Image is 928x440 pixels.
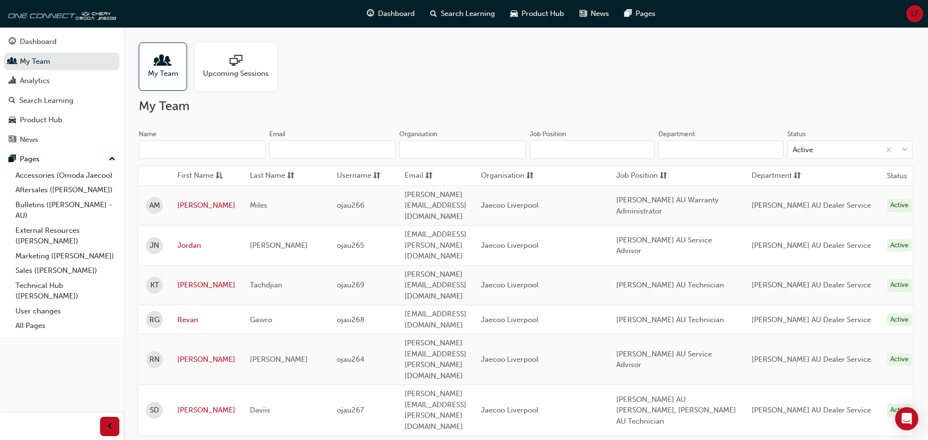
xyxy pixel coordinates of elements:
input: Department [658,141,783,159]
span: [PERSON_NAME] AU Technician [616,315,724,324]
span: Search Learning [441,8,495,19]
a: Marketing ([PERSON_NAME]) [12,249,119,264]
span: [EMAIL_ADDRESS][PERSON_NAME][DOMAIN_NAME] [405,230,466,260]
span: sessionType_ONLINE_URL-icon [230,55,242,68]
div: Analytics [20,75,50,86]
span: AM [149,200,160,211]
span: JN [150,240,159,251]
span: Jaecoo Liverpool [481,355,538,364]
a: pages-iconPages [617,4,663,24]
span: Gawro [250,315,272,324]
button: Pages [4,150,119,168]
button: Last Namesorting-icon [250,170,303,182]
span: Jaecoo Liverpool [481,406,538,414]
span: Jaecoo Liverpool [481,241,538,250]
a: My Team [139,43,195,91]
span: My Team [148,68,178,79]
th: Status [887,170,907,182]
input: Job Position [530,141,655,159]
a: [PERSON_NAME] [177,200,235,211]
span: asc-icon [216,170,223,182]
span: [PERSON_NAME] AU [PERSON_NAME], [PERSON_NAME] AU Technician [616,395,736,426]
a: Analytics [4,72,119,90]
div: Name [139,129,157,139]
span: RG [149,314,159,326]
span: [PERSON_NAME] AU Dealer Service [752,241,871,250]
span: Pages [636,8,655,19]
span: News [591,8,609,19]
span: down-icon [901,144,908,156]
span: news-icon [580,8,587,20]
a: guage-iconDashboard [359,4,422,24]
span: Daviis [250,406,270,414]
span: Product Hub [522,8,564,19]
span: [PERSON_NAME] AU Warranty Administrator [616,196,719,215]
span: Email [405,170,423,182]
input: Email [269,141,396,159]
span: sorting-icon [287,170,294,182]
div: Active [887,239,912,252]
span: [PERSON_NAME][EMAIL_ADDRESS][PERSON_NAME][DOMAIN_NAME] [405,389,466,431]
div: Job Position [530,129,566,139]
div: Active [887,279,912,292]
span: First Name [177,170,214,182]
span: [PERSON_NAME][EMAIL_ADDRESS][PERSON_NAME][DOMAIN_NAME] [405,339,466,380]
div: Search Learning [19,95,73,106]
span: car-icon [9,116,16,125]
button: Job Positionsorting-icon [616,170,669,182]
span: car-icon [510,8,518,20]
span: RN [149,354,159,365]
div: Department [658,129,695,139]
div: Dashboard [20,36,57,47]
a: Dashboard [4,33,119,51]
span: [PERSON_NAME] [250,241,308,250]
span: pages-icon [9,155,16,164]
span: [PERSON_NAME][EMAIL_ADDRESS][DOMAIN_NAME] [405,190,466,221]
span: [PERSON_NAME] AU Dealer Service [752,355,871,364]
a: [PERSON_NAME] [177,354,235,365]
span: [PERSON_NAME] [250,355,308,364]
span: ojau268 [337,315,364,324]
input: Organisation [399,141,526,159]
span: Username [337,170,371,182]
span: Last Name [250,170,285,182]
span: sorting-icon [660,170,667,182]
span: Dashboard [378,8,415,19]
button: DashboardMy TeamAnalyticsSearch LearningProduct HubNews [4,31,119,150]
span: Jaecoo Liverpool [481,201,538,210]
span: ojau266 [337,201,364,210]
a: Aftersales ([PERSON_NAME]) [12,183,119,198]
div: Active [887,404,912,417]
span: up-icon [109,153,116,166]
span: ojau265 [337,241,364,250]
a: news-iconNews [572,4,617,24]
div: Active [887,353,912,366]
a: My Team [4,53,119,71]
a: News [4,131,119,149]
span: LF [911,8,919,19]
span: Upcoming Sessions [203,68,269,79]
span: ojau267 [337,406,364,414]
a: [PERSON_NAME] [177,280,235,291]
button: Emailsorting-icon [405,170,458,182]
span: [PERSON_NAME] AU Service Advisor [616,236,712,255]
div: Active [887,313,912,326]
a: [PERSON_NAME] [177,405,235,416]
span: prev-icon [106,421,114,433]
a: car-iconProduct Hub [503,4,572,24]
div: Active [887,199,912,212]
button: Organisationsorting-icon [481,170,534,182]
a: oneconnect [5,4,116,23]
span: search-icon [9,97,15,105]
a: Sales ([PERSON_NAME]) [12,263,119,278]
a: All Pages [12,318,119,333]
span: Jaecoo Liverpool [481,281,538,289]
input: Name [139,141,265,159]
span: ojau269 [337,281,364,289]
a: Upcoming Sessions [195,43,285,91]
span: Tachdjian [250,281,282,289]
div: Pages [20,154,40,165]
span: Department [752,170,792,182]
span: SD [150,405,159,416]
